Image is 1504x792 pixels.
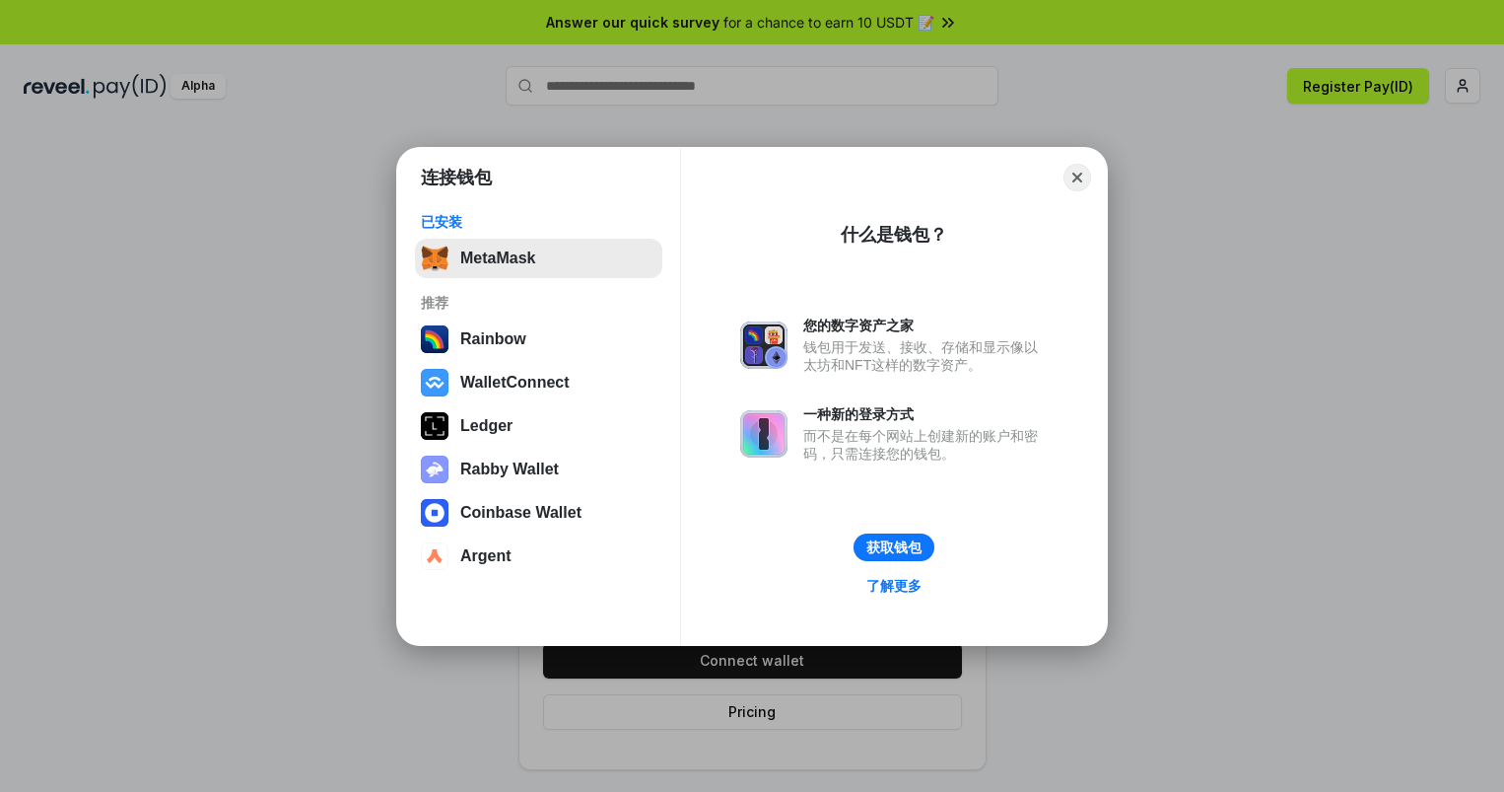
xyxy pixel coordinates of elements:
button: Coinbase Wallet [415,493,662,533]
img: svg+xml,%3Csvg%20width%3D%2228%22%20height%3D%2228%22%20viewBox%3D%220%200%2028%2028%22%20fill%3D... [421,542,448,570]
div: 获取钱包 [866,539,922,556]
button: WalletConnect [415,363,662,402]
div: 了解更多 [866,577,922,595]
img: svg+xml,%3Csvg%20xmlns%3D%22http%3A%2F%2Fwww.w3.org%2F2000%2Fsvg%22%20fill%3D%22none%22%20viewBox... [740,322,787,369]
div: WalletConnect [460,374,570,392]
img: svg+xml,%3Csvg%20fill%3D%22none%22%20height%3D%2233%22%20viewBox%3D%220%200%2035%2033%22%20width%... [421,245,448,272]
button: MetaMask [415,239,662,278]
button: 获取钱包 [854,534,934,561]
div: Ledger [460,417,513,435]
div: 推荐 [421,294,656,312]
button: Argent [415,537,662,576]
div: 一种新的登录方式 [803,405,1048,423]
img: svg+xml,%3Csvg%20xmlns%3D%22http%3A%2F%2Fwww.w3.org%2F2000%2Fsvg%22%20fill%3D%22none%22%20viewBox... [740,410,787,458]
img: svg+xml,%3Csvg%20xmlns%3D%22http%3A%2F%2Fwww.w3.org%2F2000%2Fsvg%22%20width%3D%2228%22%20height%3... [421,412,448,440]
img: svg+xml,%3Csvg%20xmlns%3D%22http%3A%2F%2Fwww.w3.org%2F2000%2Fsvg%22%20fill%3D%22none%22%20viewBox... [421,456,448,483]
button: Rainbow [415,320,662,359]
div: Rainbow [460,330,526,348]
img: svg+xml,%3Csvg%20width%3D%22120%22%20height%3D%22120%22%20viewBox%3D%220%200%20120%20120%22%20fil... [421,325,448,353]
img: svg+xml,%3Csvg%20width%3D%2228%22%20height%3D%2228%22%20viewBox%3D%220%200%2028%2028%22%20fill%3D... [421,369,448,396]
div: 钱包用于发送、接收、存储和显示像以太坊和NFT这样的数字资产。 [803,338,1048,374]
div: Argent [460,547,512,565]
div: Coinbase Wallet [460,504,581,522]
div: 而不是在每个网站上创建新的账户和密码，只需连接您的钱包。 [803,427,1048,463]
h1: 连接钱包 [421,166,492,189]
div: MetaMask [460,250,535,267]
a: 了解更多 [855,573,933,599]
div: 已安装 [421,213,656,231]
button: Rabby Wallet [415,450,662,489]
div: 您的数字资产之家 [803,317,1048,334]
div: Rabby Wallet [460,461,559,478]
button: Close [1063,164,1091,191]
button: Ledger [415,406,662,446]
div: 什么是钱包？ [841,223,947,247]
img: svg+xml,%3Csvg%20width%3D%2228%22%20height%3D%2228%22%20viewBox%3D%220%200%2028%2028%22%20fill%3D... [421,499,448,527]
